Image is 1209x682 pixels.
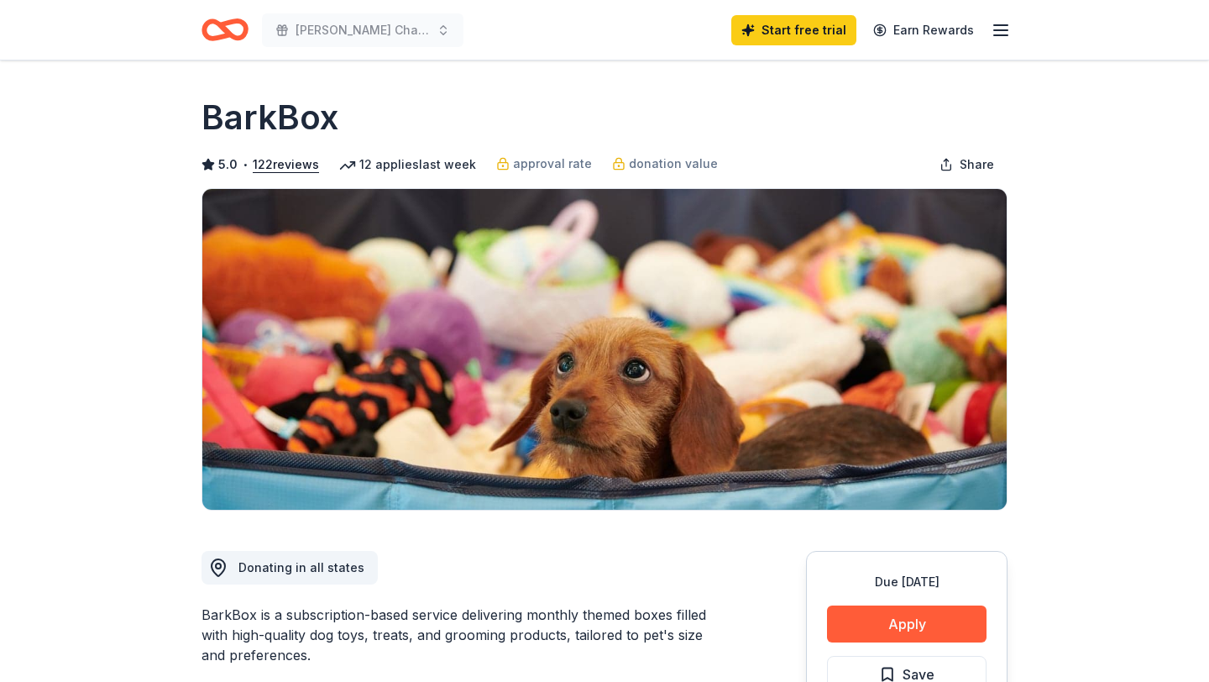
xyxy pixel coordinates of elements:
[863,15,984,45] a: Earn Rewards
[612,154,718,174] a: donation value
[827,572,987,592] div: Due [DATE]
[238,560,364,574] span: Donating in all states
[339,155,476,175] div: 12 applies last week
[296,20,430,40] span: [PERSON_NAME] Charity Golf Classic
[731,15,856,45] a: Start free trial
[243,158,249,171] span: •
[496,154,592,174] a: approval rate
[926,148,1007,181] button: Share
[513,154,592,174] span: approval rate
[262,13,463,47] button: [PERSON_NAME] Charity Golf Classic
[201,94,338,141] h1: BarkBox
[253,155,319,175] button: 122reviews
[201,10,249,50] a: Home
[827,606,987,643] button: Apply
[218,155,238,175] span: 5.0
[629,154,718,174] span: donation value
[960,155,994,175] span: Share
[201,605,725,665] div: BarkBox is a subscription-based service delivering monthly themed boxes filled with high-quality ...
[202,189,1007,510] img: Image for BarkBox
